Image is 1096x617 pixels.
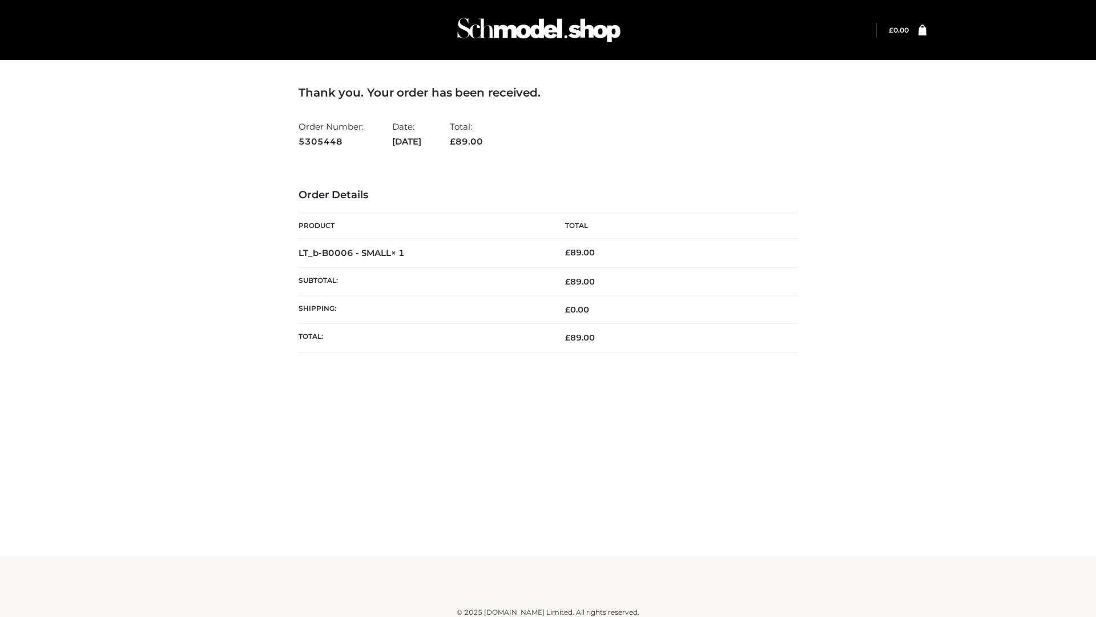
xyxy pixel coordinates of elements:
span: £ [889,26,893,34]
span: 89.00 [450,136,483,147]
strong: LT_b-B0006 - SMALL [299,247,405,258]
th: Total [548,213,797,239]
bdi: 89.00 [565,247,595,258]
th: Shipping: [299,296,548,324]
th: Subtotal: [299,267,548,295]
h3: Thank you. Your order has been received. [299,86,797,99]
bdi: 0.00 [565,305,589,315]
a: £0.00 [889,26,909,34]
span: £ [565,332,570,343]
th: Product [299,213,548,239]
li: Order Number: [299,117,364,151]
span: 89.00 [565,332,595,343]
li: Date: [392,117,421,151]
span: £ [565,247,570,258]
span: £ [450,136,456,147]
strong: [DATE] [392,134,421,149]
strong: × 1 [391,247,405,258]
span: 89.00 [565,277,595,287]
li: Total: [450,117,483,151]
span: £ [565,277,570,287]
strong: 5305448 [299,134,364,149]
h3: Order Details [299,189,797,202]
bdi: 0.00 [889,26,909,34]
th: Total: [299,324,548,352]
span: £ [565,305,570,315]
img: Schmodel Admin 964 [453,7,624,53]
